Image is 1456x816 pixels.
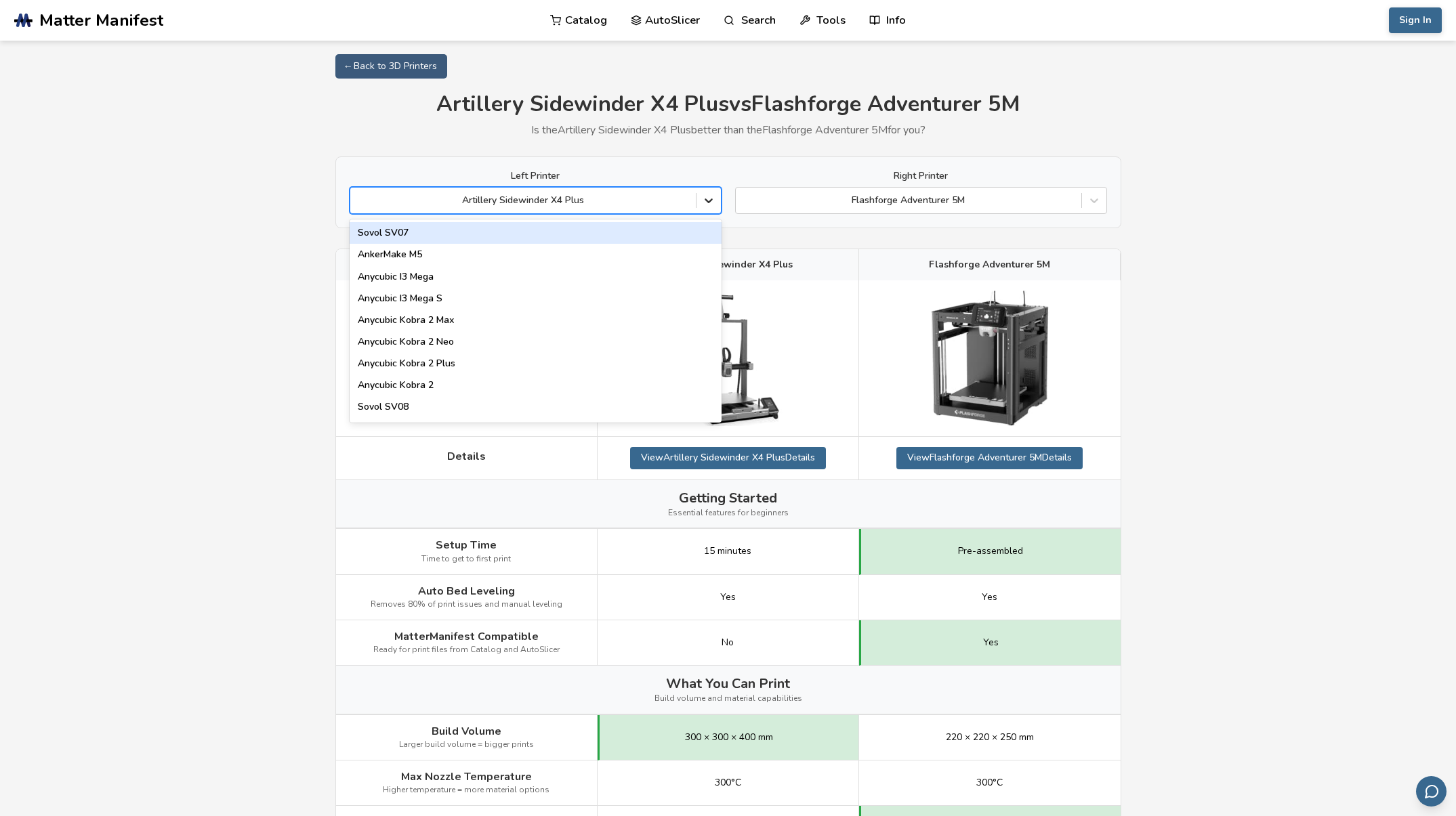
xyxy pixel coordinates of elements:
p: Is the Artillery Sidewinder X4 Plus better than the Flashforge Adventurer 5M for you? [335,124,1121,136]
div: Anycubic Kobra 2 Plus [350,353,722,374]
span: Pre-assembled [958,546,1023,557]
img: Artillery Sidewinder X4 Plus [660,291,795,426]
span: Time to get to first print [421,555,511,564]
div: Sovol SV07 [350,222,722,244]
div: Sovol SV08 [350,396,722,418]
div: Anycubic Kobra 2 [350,374,722,396]
span: Artillery Sidewinder X4 Plus [663,259,793,270]
a: ← Back to 3D Printers [335,54,447,79]
span: Build Volume [432,725,501,737]
div: AnkerMake M5 [350,244,722,265]
label: Right Printer [735,171,1107,181]
span: Max Nozzle Temperature [401,771,532,783]
img: Flashforge Adventurer 5M [922,291,1058,426]
span: Getting Started [679,490,777,506]
span: Yes [982,592,997,603]
span: Higher temperature = more material options [383,786,549,795]
span: 300 × 300 × 400 mm [685,732,773,743]
div: Creality Hi [350,418,722,439]
span: Essential features for beginners [668,509,789,518]
span: No [722,637,734,648]
span: Larger build volume = bigger prints [399,740,534,750]
input: Artillery Sidewinder X4 PlusSovol SV07AnkerMake M5Anycubic I3 MegaAnycubic I3 Mega SAnycubic Kobr... [357,195,360,206]
span: MatterManifest Compatible [394,630,539,643]
div: Anycubic Kobra 2 Neo [350,331,722,353]
span: Matter Manifest [39,11,163,30]
span: 300°C [976,777,1003,788]
span: Removes 80% of print issues and manual leveling [371,600,562,609]
span: 220 × 220 × 250 mm [946,732,1034,743]
span: Setup Time [436,539,497,551]
span: Details [447,450,486,463]
label: Left Printer [350,171,722,181]
span: 300°C [715,777,741,788]
input: Flashforge Adventurer 5M [743,195,745,206]
span: Yes [720,592,736,603]
span: Build volume and material capabilities [654,694,802,704]
span: Auto Bed Leveling [418,585,515,597]
div: Anycubic I3 Mega S [350,288,722,309]
span: Flashforge Adventurer 5M [929,259,1050,270]
span: What You Can Print [666,676,790,691]
span: Ready for print files from Catalog and AutoSlicer [373,645,560,655]
a: ViewFlashforge Adventurer 5MDetails [896,447,1083,469]
h1: Artillery Sidewinder X4 Plus vs Flashforge Adventurer 5M [335,92,1121,117]
div: Anycubic Kobra 2 Max [350,309,722,331]
span: 15 minutes [704,546,751,557]
button: Sign In [1389,7,1442,33]
a: ViewArtillery Sidewinder X4 PlusDetails [630,447,826,469]
button: Send feedback via email [1416,776,1447,807]
span: Yes [983,637,999,648]
div: Anycubic I3 Mega [350,266,722,288]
